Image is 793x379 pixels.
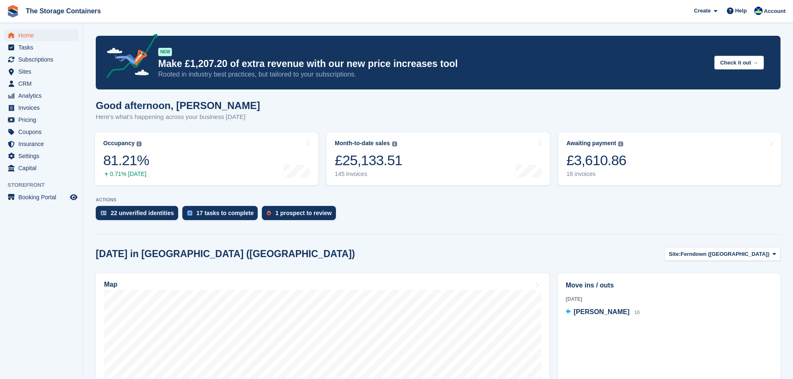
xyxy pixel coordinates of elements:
[4,126,79,138] a: menu
[104,281,117,288] h2: Map
[4,191,79,203] a: menu
[4,150,79,162] a: menu
[4,30,79,41] a: menu
[567,152,626,169] div: £3,610.86
[18,126,68,138] span: Coupons
[558,132,781,185] a: Awaiting payment £3,610.86 18 invoices
[694,7,711,15] span: Create
[392,141,397,146] img: icon-info-grey-7440780725fd019a000dd9b08b2336e03edf1995a4989e88bcd33f0948082b44.svg
[335,140,390,147] div: Month-to-date sales
[566,307,640,318] a: [PERSON_NAME] 16
[182,206,262,224] a: 17 tasks to complete
[567,171,626,178] div: 18 invoices
[735,7,747,15] span: Help
[103,171,149,178] div: 0.71% [DATE]
[275,210,331,216] div: 1 prospect to review
[4,54,79,65] a: menu
[4,66,79,77] a: menu
[664,247,781,261] button: Site: Ferndown ([GEOGRAPHIC_DATA])
[754,7,763,15] img: Stacy Williams
[4,114,79,126] a: menu
[4,138,79,150] a: menu
[95,132,318,185] a: Occupancy 81.21% 0.71% [DATE]
[99,34,158,81] img: price-adjustments-announcement-icon-8257ccfd72463d97f412b2fc003d46551f7dbcb40ab6d574587a9cd5c0d94...
[574,308,629,315] span: [PERSON_NAME]
[764,7,786,15] span: Account
[326,132,549,185] a: Month-to-date sales £25,133.51 145 invoices
[566,280,773,290] h2: Move ins / outs
[18,102,68,114] span: Invoices
[18,191,68,203] span: Booking Portal
[96,206,182,224] a: 22 unverified identities
[196,210,254,216] div: 17 tasks to complete
[187,211,192,216] img: task-75834270c22a3079a89374b754ae025e5fb1db73e45f91037f5363f120a921f8.svg
[567,140,617,147] div: Awaiting payment
[18,54,68,65] span: Subscriptions
[101,211,107,216] img: verify_identity-adf6edd0f0f0b5bbfe63781bf79b02c33cf7c696d77639b501bdc392416b5a36.svg
[634,310,640,315] span: 16
[4,90,79,102] a: menu
[18,90,68,102] span: Analytics
[18,30,68,41] span: Home
[669,250,681,258] span: Site:
[96,100,260,111] h1: Good afternoon, [PERSON_NAME]
[681,250,769,258] span: Ferndown ([GEOGRAPHIC_DATA])
[18,138,68,150] span: Insurance
[335,171,402,178] div: 145 invoices
[18,42,68,53] span: Tasks
[267,211,271,216] img: prospect-51fa495bee0391a8d652442698ab0144808aea92771e9ea1ae160a38d050c398.svg
[69,192,79,202] a: Preview store
[18,150,68,162] span: Settings
[22,4,104,18] a: The Storage Containers
[158,58,708,70] p: Make £1,207.20 of extra revenue with our new price increases tool
[7,5,19,17] img: stora-icon-8386f47178a22dfd0bd8f6a31ec36ba5ce8667c1dd55bd0f319d3a0aa187defe.svg
[4,78,79,89] a: menu
[103,140,134,147] div: Occupancy
[158,70,708,79] p: Rooted in industry best practices, but tailored to your subscriptions.
[18,162,68,174] span: Capital
[618,141,623,146] img: icon-info-grey-7440780725fd019a000dd9b08b2336e03edf1995a4989e88bcd33f0948082b44.svg
[96,248,355,260] h2: [DATE] in [GEOGRAPHIC_DATA] ([GEOGRAPHIC_DATA])
[7,181,83,189] span: Storefront
[18,114,68,126] span: Pricing
[4,42,79,53] a: menu
[103,152,149,169] div: 81.21%
[714,56,764,69] button: Check it out →
[18,78,68,89] span: CRM
[566,295,773,303] div: [DATE]
[137,141,142,146] img: icon-info-grey-7440780725fd019a000dd9b08b2336e03edf1995a4989e88bcd33f0948082b44.svg
[4,102,79,114] a: menu
[158,48,172,56] div: NEW
[18,66,68,77] span: Sites
[111,210,174,216] div: 22 unverified identities
[262,206,340,224] a: 1 prospect to review
[96,197,781,203] p: ACTIONS
[4,162,79,174] a: menu
[96,112,260,122] p: Here's what's happening across your business [DATE]
[335,152,402,169] div: £25,133.51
